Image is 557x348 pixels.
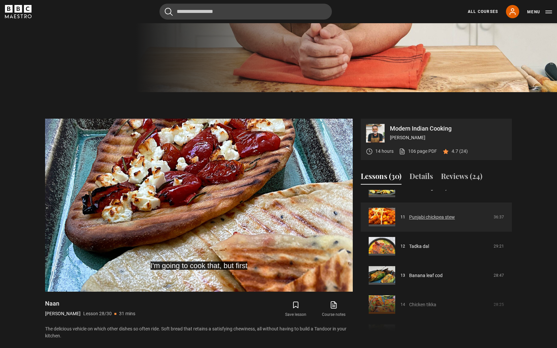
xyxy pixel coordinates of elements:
p: [PERSON_NAME] [390,134,507,141]
button: Details [409,171,433,185]
a: Punjabi chickpea stew [409,214,455,221]
h1: Naan [45,300,135,308]
p: Modern Indian Cooking [390,126,507,132]
button: Submit the search query [165,8,173,16]
p: Lesson 28/30 [83,310,112,317]
video-js: Video Player [45,119,353,292]
p: 14 hours [375,148,394,155]
button: Lessons (30) [361,171,402,185]
svg: BBC Maestro [5,5,31,18]
a: Keralan veg stir fry [409,185,448,192]
button: Reviews (24) [441,171,482,185]
button: Toggle navigation [527,9,552,15]
a: All Courses [468,9,498,15]
p: 31 mins [119,310,135,317]
p: 4.7 (24) [452,148,468,155]
a: Course notes [315,300,353,319]
p: [PERSON_NAME] [45,310,81,317]
button: Save lesson [277,300,315,319]
p: The delicious vehicle on which other dishes so often ride. Soft bread that retains a satisfying c... [45,325,353,339]
a: Banana leaf cod [409,272,443,279]
a: Tadka dal [409,243,429,250]
input: Search [159,4,332,20]
a: 106 page PDF [399,148,437,155]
